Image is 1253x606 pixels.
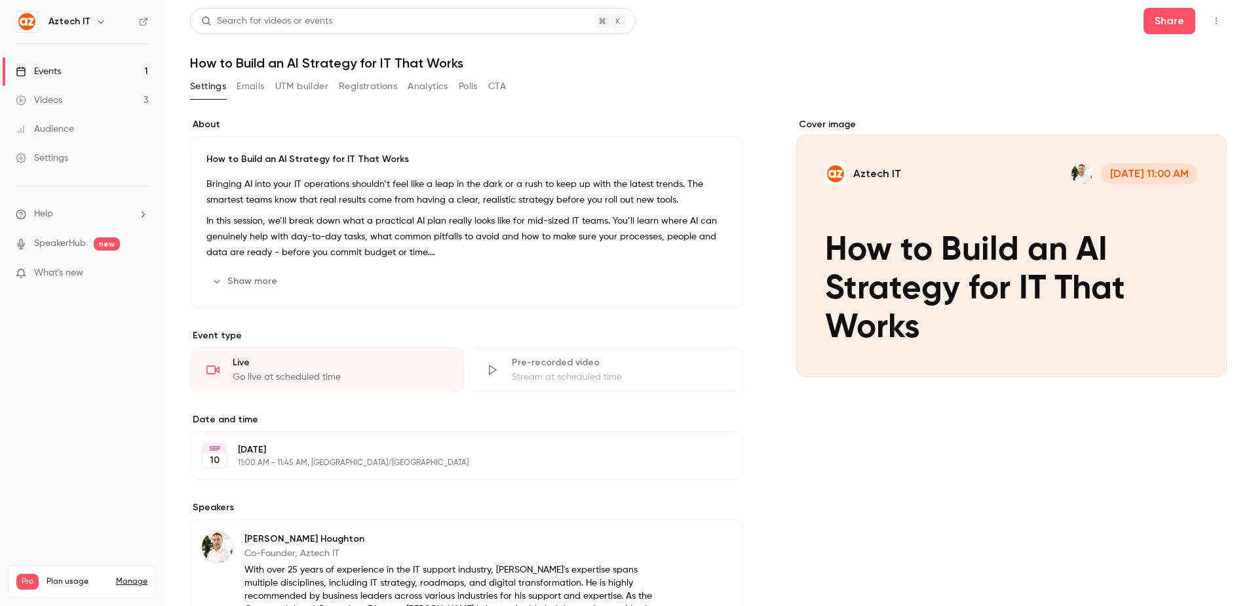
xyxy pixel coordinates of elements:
p: [DATE] [238,443,674,456]
button: Emails [237,76,264,97]
div: Audience [16,123,74,136]
p: How to Build an AI Strategy for IT That Works [206,153,727,166]
div: Live [233,356,448,369]
div: Go live at scheduled time [233,371,448,384]
p: Bringing AI into your IT operations shouldn’t feel like a leap in the dark or a rush to keep up w... [206,176,727,208]
label: Speakers [190,501,744,514]
p: Co-Founder, Aztech IT [244,547,659,560]
p: [PERSON_NAME] Houghton [244,533,659,546]
button: Share [1144,8,1195,34]
a: SpeakerHub [34,237,86,251]
button: Polls [459,76,478,97]
div: Pre-recorded video [512,356,727,369]
img: Sean Houghton [202,531,233,563]
div: Events [16,65,61,78]
span: Pro [16,574,39,590]
div: Settings [16,151,68,165]
span: Plan usage [47,576,108,587]
button: Registrations [339,76,397,97]
span: new [94,237,120,251]
div: LiveGo live at scheduled time [190,348,464,392]
button: UTM builder [275,76,328,97]
p: Event type [190,329,744,342]
div: Pre-recorded videoStream at scheduled time [469,348,743,392]
label: Date and time [190,413,744,426]
div: Search for videos or events [201,14,332,28]
div: Videos [16,94,62,107]
h1: How to Build an AI Strategy for IT That Works [190,55,1227,71]
p: In this session, we’ll break down what a practical AI plan really looks like for mid-sized IT tea... [206,213,727,260]
a: Manage [116,576,147,587]
label: Cover image [796,118,1227,131]
div: Stream at scheduled time [512,371,727,384]
h6: Aztech IT [48,15,90,28]
img: Aztech IT [16,11,37,32]
p: 10 [210,454,220,467]
button: Analytics [408,76,448,97]
button: Settings [190,76,226,97]
li: help-dropdown-opener [16,207,148,221]
section: Cover image [796,118,1227,377]
p: 11:00 AM - 11:45 AM, [GEOGRAPHIC_DATA]/[GEOGRAPHIC_DATA] [238,458,674,468]
button: CTA [488,76,506,97]
button: Show more [206,271,285,292]
span: What's new [34,266,83,280]
div: SEP [202,444,226,453]
span: Help [34,207,53,221]
label: About [190,118,744,131]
